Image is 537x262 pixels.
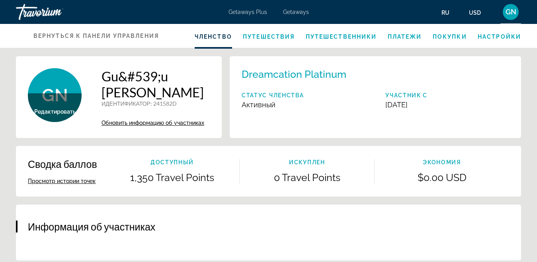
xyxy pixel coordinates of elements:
p: Участник с [385,92,428,98]
span: ru [441,10,449,16]
p: Статус членства [242,92,304,98]
button: Редактировать [34,108,76,115]
a: Путешественники [306,33,377,40]
p: Экономия [375,159,509,165]
p: $0.00 USD [375,171,509,183]
p: Сводка баллов [28,158,97,170]
a: Getaways Plus [228,9,267,15]
span: USD [469,10,481,16]
a: Платежи [388,33,422,40]
button: Просмотр истории точек [28,177,96,185]
p: Dreamcation Platinum [242,68,346,80]
button: Change language [441,7,457,18]
a: Travorium [16,2,96,22]
span: GN [506,8,516,16]
a: Обновить информацию об участниках [102,120,210,126]
p: : 241582D [102,100,210,107]
p: 0 Travel Points [240,171,374,183]
a: Путешествия [243,33,295,40]
a: Getaways [283,9,309,15]
p: искуплен [240,159,374,165]
span: Вернуться к панели управления [33,33,159,39]
a: Членство [195,33,232,40]
p: [DATE] [385,100,428,109]
p: 1,350 Travel Points [105,171,240,183]
span: GN [42,85,68,106]
p: Активный [242,100,304,109]
button: Change currency [469,7,488,18]
a: Покупки [433,33,467,40]
button: User Menu [500,4,521,20]
a: Настройки [478,33,521,40]
span: ИДЕНТИФИКАТОР [102,100,150,107]
p: Доступный [105,159,240,165]
span: Обновить информацию об участниках [102,120,204,126]
h3: Информация об участниках [28,221,509,232]
a: Вернуться к панели управления [16,24,159,48]
h1: Gu&#539;u [PERSON_NAME] [102,68,210,100]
